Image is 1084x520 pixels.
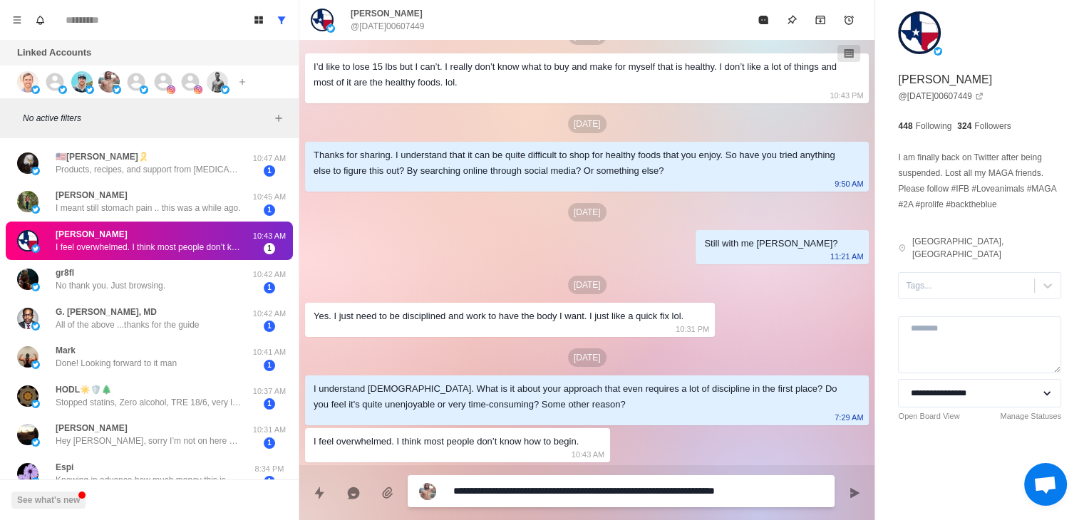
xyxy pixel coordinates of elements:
[17,308,38,329] img: picture
[373,479,402,507] button: Add media
[56,189,128,202] p: [PERSON_NAME]
[56,474,241,487] p: Knowing in advance how much money this is going to cost. Being on disability has caused a cash fl...
[1024,463,1067,506] a: Open chat
[898,11,941,54] img: picture
[311,9,334,31] img: picture
[31,400,40,408] img: picture
[17,46,91,60] p: Linked Accounts
[830,249,863,264] p: 11:21 AM
[572,447,604,462] p: 10:43 AM
[314,59,837,90] div: I’d like to lose 15 lbs but I can’t. I really don’t know what to buy and make for myself that is ...
[264,204,275,216] span: 1
[56,202,240,214] p: I meant still stomach pain .. this was a while ago.
[252,463,287,475] p: 8:34 PM
[56,357,177,370] p: Done! Looking forward to it man
[207,71,228,93] img: picture
[568,115,606,133] p: [DATE]
[898,410,959,422] a: Open Board View
[957,120,971,132] p: 324
[56,150,149,163] p: 🇺🇸[PERSON_NAME]🎗️
[252,424,287,436] p: 10:31 AM
[221,85,229,94] img: picture
[974,120,1011,132] p: Followers
[31,438,40,447] img: picture
[56,163,241,176] p: Products, recipes, and support from [MEDICAL_DATA] Worldwide have helped me a lot. How can I get ...
[56,435,241,447] p: Hey [PERSON_NAME], sorry I’m not on here a ton. Honestly just all of the above minus the workouts...
[23,112,270,125] p: No active filters
[830,88,863,103] p: 10:43 PM
[915,120,951,132] p: Following
[17,191,38,212] img: picture
[17,230,38,251] img: picture
[339,479,368,507] button: Reply with AI
[835,6,863,34] button: Add reminder
[11,492,86,509] button: See what's new
[252,152,287,165] p: 10:47 AM
[17,463,38,484] img: picture
[113,85,121,94] img: picture
[56,306,157,318] p: G. [PERSON_NAME], MD
[264,360,275,371] span: 1
[898,90,983,103] a: @[DATE]00607449
[86,85,94,94] img: picture
[264,321,275,332] span: 1
[29,9,51,31] button: Notifications
[252,308,287,320] p: 10:42 AM
[17,346,38,368] img: picture
[56,396,241,409] p: Stopped statins, Zero alcohol, TRE 18/6, very low carbs, walking at least 10k steps a day. Has br...
[568,348,606,367] p: [DATE]
[56,422,128,435] p: [PERSON_NAME]
[1000,410,1061,422] a: Manage Statuses
[71,71,93,93] img: picture
[264,476,275,487] span: 1
[270,110,287,127] button: Add filters
[264,243,275,254] span: 1
[56,266,74,279] p: gr8fl
[806,6,835,34] button: Archive
[314,308,683,324] div: Yes. I just need to be disciplined and work to have the body I want. I just like a quick fix lol.
[351,7,423,20] p: [PERSON_NAME]
[898,120,912,132] p: 448
[676,321,709,337] p: 10:31 PM
[568,276,606,294] p: [DATE]
[31,477,40,486] img: picture
[314,147,837,179] div: Thanks for sharing. I understand that it can be quite difficult to shop for healthy foods that yo...
[31,244,40,253] img: picture
[264,437,275,449] span: 1
[264,282,275,293] span: 1
[778,6,806,34] button: Pin
[749,6,778,34] button: Mark as read
[314,434,579,449] div: I feel overwhelmed. I think most people don’t know how to begin.
[351,20,424,33] p: @[DATE]00607449
[17,424,38,445] img: picture
[234,73,251,90] button: Add account
[56,383,112,396] p: HODL☀️🛡️🌲
[17,385,38,407] img: picture
[194,85,202,94] img: picture
[56,344,76,357] p: Mark
[270,9,293,31] button: Show all conversations
[140,85,148,94] img: picture
[264,165,275,177] span: 1
[835,176,863,192] p: 9:50 AM
[419,483,436,500] img: picture
[6,9,29,31] button: Menu
[31,205,40,214] img: picture
[31,167,40,175] img: picture
[252,230,287,242] p: 10:43 AM
[898,150,1061,212] p: I am finally back on Twitter after being suspended. Lost all my MAGA friends. Please follow #IFB ...
[98,71,120,93] img: picture
[252,346,287,358] p: 10:41 AM
[247,9,270,31] button: Board View
[912,235,1061,261] p: [GEOGRAPHIC_DATA], [GEOGRAPHIC_DATA]
[840,479,869,507] button: Send message
[17,71,38,93] img: picture
[31,283,40,291] img: picture
[252,385,287,397] p: 10:37 AM
[56,461,73,474] p: Espi
[305,479,334,507] button: Quick replies
[835,410,863,425] p: 7:29 AM
[252,191,287,203] p: 10:45 AM
[31,322,40,331] img: picture
[264,398,275,410] span: 1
